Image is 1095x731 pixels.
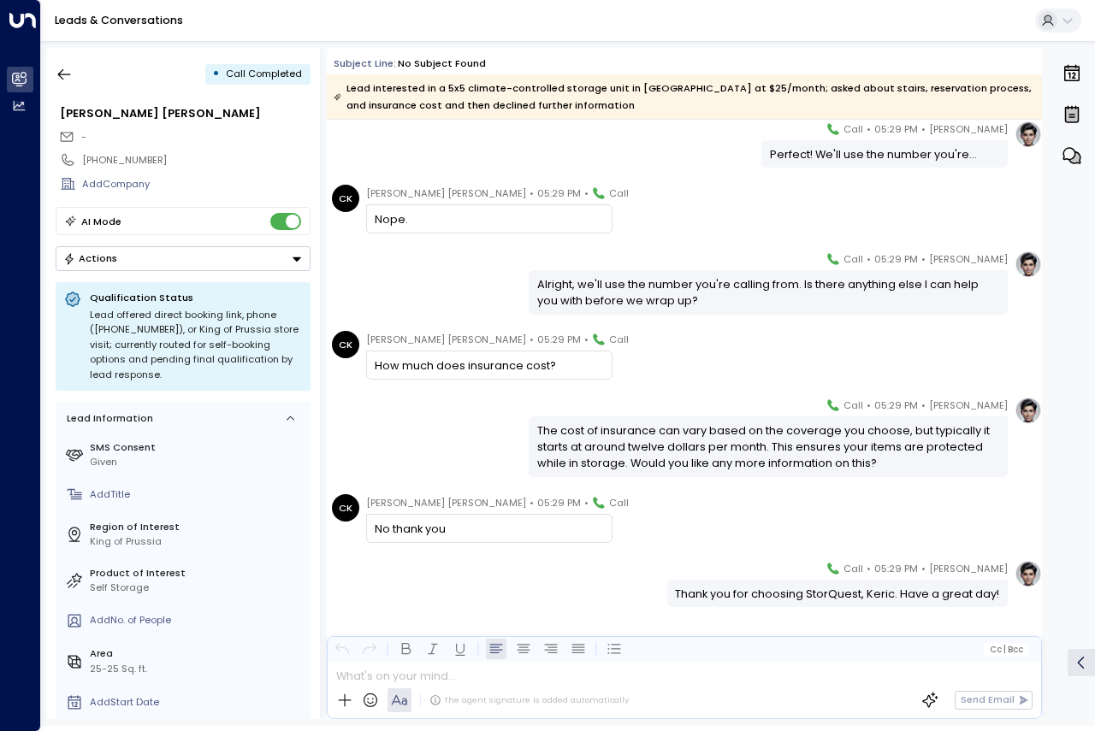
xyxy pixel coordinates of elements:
span: • [530,185,534,202]
div: Actions [63,252,117,264]
span: • [867,397,871,414]
div: Perfect! We'll use the number you're... [770,146,1000,162]
span: [PERSON_NAME] [PERSON_NAME] [366,494,526,511]
img: profile-logo.png [1015,560,1042,587]
span: • [867,251,871,268]
div: AddCompany [82,177,310,192]
p: Qualification Status [90,291,302,304]
span: • [921,560,926,577]
img: profile-logo.png [1015,251,1042,278]
div: Lead offered direct booking link, phone ([PHONE_NUMBER]), or King of Prussia store visit; current... [90,308,302,383]
div: The agent signature is added automatically [429,694,629,706]
img: profile-logo.png [1015,121,1042,148]
div: AddNo. of People [90,613,305,628]
div: CK [332,185,359,212]
span: Call Completed [226,67,302,80]
a: Leads & Conversations [55,13,183,27]
span: • [921,121,926,138]
div: AddTitle [90,487,305,502]
div: Nope. [375,211,603,227]
div: Thank you for choosing StorQuest, Keric. Have a great day! [675,586,999,602]
div: Alright, we'll use the number you're calling from. Is there anything else I can help you with bef... [537,276,1000,309]
span: • [584,185,589,202]
span: • [921,251,926,268]
span: [PERSON_NAME] [929,121,1008,138]
div: The cost of insurance can vary based on the coverage you choose, but typically it starts at aroun... [537,422,1000,472]
span: - [81,130,86,144]
div: How much does insurance cost? [375,357,603,374]
button: Undo [332,639,352,659]
label: Region of Interest [90,520,305,534]
span: [PERSON_NAME] [929,251,1008,268]
div: Lead Information [62,411,153,426]
span: Call [609,494,629,511]
div: Given [90,455,305,469]
button: Redo [359,639,380,659]
span: • [867,121,871,138]
span: 05:29 PM [874,121,918,138]
div: [PHONE_NUMBER] [82,153,310,168]
span: • [584,331,589,348]
div: No thank you [375,521,603,537]
div: No subject found [398,56,486,71]
div: CK [332,494,359,522]
span: | [1003,645,1006,654]
span: 05:29 PM [874,397,918,414]
span: • [530,331,534,348]
span: Call [843,397,863,414]
label: Area [90,646,305,661]
label: SMS Consent [90,440,305,455]
span: Call [843,251,863,268]
div: 25-25 Sq. ft. [90,662,147,676]
div: AddStart Date [90,695,305,710]
span: • [584,494,589,511]
span: 05:29 PM [874,560,918,577]
span: [PERSON_NAME] [PERSON_NAME] [366,185,526,202]
span: • [921,397,926,414]
div: • [212,62,220,86]
span: Cc Bcc [990,645,1023,654]
span: [PERSON_NAME] [929,397,1008,414]
span: 05:29 PM [537,331,581,348]
span: Call [609,185,629,202]
button: Cc|Bcc [984,643,1028,656]
div: King of Prussia [90,534,305,549]
span: [PERSON_NAME] [PERSON_NAME] [366,331,526,348]
button: Actions [56,246,311,271]
div: Self Storage [90,581,305,595]
span: • [530,494,534,511]
div: Button group with a nested menu [56,246,311,271]
span: Call [843,121,863,138]
span: [PERSON_NAME] [929,560,1008,577]
label: Product of Interest [90,566,305,581]
div: AI Mode [81,213,121,230]
div: CK [332,331,359,358]
span: Call [609,331,629,348]
span: 05:29 PM [874,251,918,268]
span: 05:29 PM [537,494,581,511]
span: • [867,560,871,577]
span: Call [843,560,863,577]
div: Lead interested in a 5x5 climate-controlled storage unit in [GEOGRAPHIC_DATA] at $25/month; asked... [334,80,1033,114]
span: Subject Line: [334,56,396,70]
div: [PERSON_NAME] [PERSON_NAME] [60,105,310,121]
span: 05:29 PM [537,185,581,202]
img: profile-logo.png [1015,397,1042,424]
